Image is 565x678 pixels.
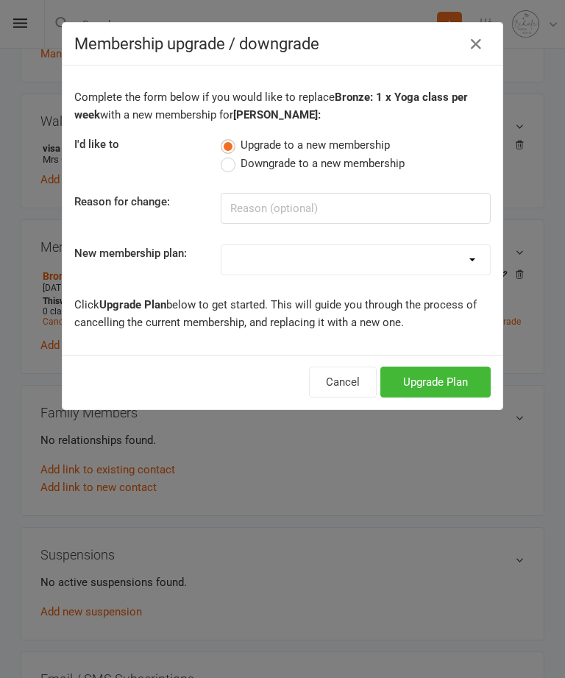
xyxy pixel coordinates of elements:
button: Upgrade Plan [380,367,491,398]
p: Click below to get started. This will guide you through the process of cancelling the current mem... [74,296,491,331]
h4: Membership upgrade / downgrade [74,35,491,53]
p: Complete the form below if you would like to replace with a new membership for [74,88,491,124]
b: Upgrade Plan [99,298,166,311]
input: Reason (optional) [221,193,491,224]
button: Close [464,32,488,56]
button: Cancel [309,367,377,398]
label: I'd like to [74,135,119,153]
span: Downgrade to a new membership [241,155,405,170]
b: [PERSON_NAME]: [233,108,321,121]
label: New membership plan: [74,244,187,262]
span: Upgrade to a new membership [241,136,390,152]
label: Reason for change: [74,193,170,211]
